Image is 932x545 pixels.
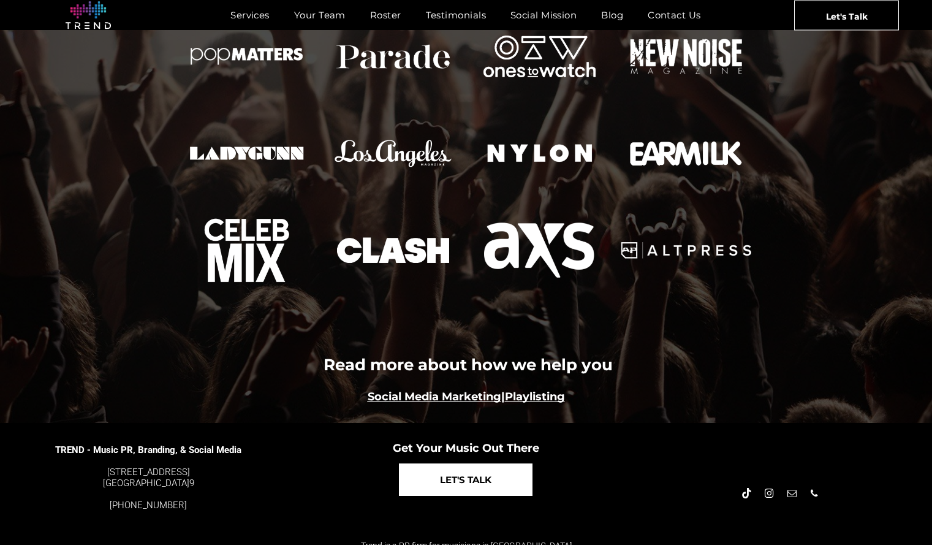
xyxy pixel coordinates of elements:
[110,500,187,511] a: [PHONE_NUMBER]
[808,487,821,503] a: phone
[826,1,868,31] span: Let's Talk
[468,203,612,297] a: AXS
[103,467,190,489] a: [STREET_ADDRESS][GEOGRAPHIC_DATA]
[498,6,589,24] a: Social Mission
[614,9,758,104] a: NN Mag
[358,6,414,24] a: Roster
[399,463,532,496] a: LET'S TALK
[321,9,465,104] a: Parade
[321,203,465,297] a: Clash
[785,487,798,503] a: email
[368,390,565,403] b: |
[871,486,932,545] iframe: Chat Widget
[614,203,758,297] a: Alt Press
[66,1,111,29] img: logo
[319,355,613,375] b: Read more about how we help you
[103,467,190,489] font: [STREET_ADDRESS] [GEOGRAPHIC_DATA]
[321,106,465,200] a: LA Mag
[589,6,635,24] a: Blog
[740,487,753,503] a: Tiktok
[368,390,501,403] a: Social Media Marketing
[468,106,612,200] a: Nylon
[505,390,565,403] a: Playlisting
[440,464,491,495] span: LET'S TALK
[414,6,498,24] a: Testimonials
[55,467,242,489] div: 9
[218,6,282,24] a: Services
[175,203,319,297] a: press logo
[635,6,713,24] a: Contact Us
[614,106,758,200] a: Earmilk
[55,444,241,455] span: TREND - Music PR, Branding, & Social Media
[393,441,539,455] span: Get Your Music Out There
[468,9,612,104] a: Ones To Watch
[175,106,319,200] a: Ladygunn
[762,487,776,503] a: instagram
[175,9,319,104] a: Pop Matters
[282,6,358,24] a: Your Team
